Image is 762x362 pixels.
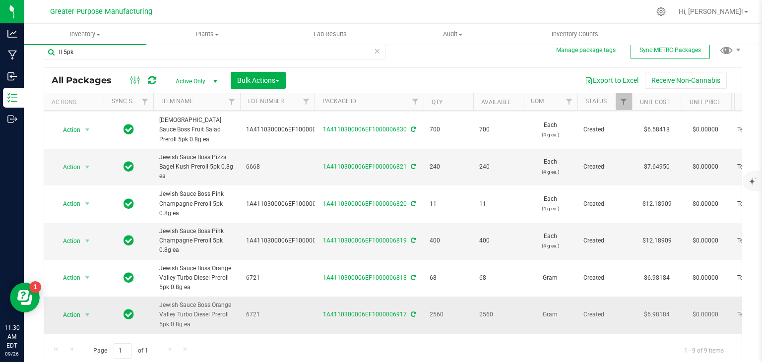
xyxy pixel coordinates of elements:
[7,114,17,124] inline-svg: Outbound
[246,125,330,134] span: 1A4110300006EF1000006504
[430,273,467,283] span: 68
[632,112,682,149] td: $6.58418
[114,343,131,359] input: 1
[409,274,416,281] span: Sync from Compliance System
[514,24,636,45] a: Inventory Counts
[409,311,416,318] span: Sync from Compliance System
[246,199,330,209] span: 1A4110300006EF1000006504
[688,234,723,248] span: $0.00000
[81,123,94,137] span: select
[479,125,517,134] span: 700
[7,93,17,103] inline-svg: Inventory
[479,310,517,319] span: 2560
[583,273,626,283] span: Created
[676,343,732,358] span: 1 - 9 of 9 items
[81,308,94,322] span: select
[124,271,134,285] span: In Sync
[159,189,234,218] span: Jewish Sauce Boss Pink Champagne Preroll 5pk 0.8g ea
[409,200,416,207] span: Sync from Compliance System
[246,310,309,319] span: 6721
[323,311,407,318] a: 1A4110300006EF1000006917
[632,185,682,223] td: $12.18909
[529,167,571,177] p: (4 g ea.)
[124,234,134,247] span: In Sync
[52,75,122,86] span: All Packages
[44,45,385,60] input: Search Package ID, Item Name, SKU, Lot or Part Number...
[479,199,517,209] span: 11
[4,323,19,350] p: 11:30 AM EDT
[7,29,17,39] inline-svg: Analytics
[54,271,81,285] span: Action
[529,130,571,139] p: (4 g ea.)
[323,163,407,170] a: 1A4110300006EF1000006821
[409,126,416,133] span: Sync from Compliance System
[632,223,682,260] td: $12.18909
[639,47,701,54] span: Sync METRC Packages
[246,236,330,245] span: 1A4110300006EF1000006504
[529,232,571,250] span: Each
[246,162,309,172] span: 6668
[300,30,360,39] span: Lab Results
[529,121,571,139] span: Each
[645,72,727,89] button: Receive Non-Cannabis
[430,310,467,319] span: 2560
[430,162,467,172] span: 240
[10,283,40,312] iframe: Resource center
[124,307,134,321] span: In Sync
[632,297,682,334] td: $6.98184
[374,45,381,58] span: Clear
[688,160,723,174] span: $0.00000
[323,274,407,281] a: 1A4110300006EF1000006818
[7,50,17,60] inline-svg: Manufacturing
[632,149,682,186] td: $7.64950
[561,93,577,110] a: Filter
[529,273,571,283] span: Gram
[616,93,632,110] a: Filter
[432,99,443,106] a: Qty
[54,123,81,137] span: Action
[124,197,134,211] span: In Sync
[531,98,544,105] a: UOM
[81,197,94,211] span: select
[688,307,723,322] span: $0.00000
[529,194,571,213] span: Each
[583,125,626,134] span: Created
[224,93,240,110] a: Filter
[632,260,682,297] td: $6.98184
[147,30,268,39] span: Plants
[246,273,309,283] span: 6721
[430,236,467,245] span: 400
[54,308,81,322] span: Action
[248,98,284,105] a: Lot Number
[688,271,723,285] span: $0.00000
[159,264,234,293] span: Jewish Sauce Boss Orange Valley Turbo Diesel Preroll 5pk 0.8g ea
[159,116,234,144] span: [DEMOGRAPHIC_DATA] Sauce Boss Fruit Salad Preroll 5pk 0.8g ea
[529,157,571,176] span: Each
[146,24,269,45] a: Plants
[50,7,152,16] span: Greater Purpose Manufacturing
[231,72,286,89] button: Bulk Actions
[159,227,234,255] span: Jewish Sauce Boss Pink Champagne Preroll 5pk 0.8g ea
[137,93,153,110] a: Filter
[529,204,571,213] p: (4 g ea.)
[479,236,517,245] span: 400
[688,197,723,211] span: $0.00000
[409,163,416,170] span: Sync from Compliance System
[640,99,670,106] a: Unit Cost
[298,93,315,110] a: Filter
[159,153,234,181] span: Jewish Sauce Boss Pizza Bagel Kush Preroll 5pk 0.8g ea
[583,310,626,319] span: Created
[81,234,94,248] span: select
[529,310,571,319] span: Gram
[4,350,19,358] p: 09/26
[392,30,513,39] span: Audit
[655,7,667,16] div: Manage settings
[407,93,424,110] a: Filter
[556,46,616,55] button: Manage package tags
[679,7,743,15] span: Hi, [PERSON_NAME]!
[85,343,156,359] span: Page of 1
[479,273,517,283] span: 68
[237,76,279,84] span: Bulk Actions
[481,99,511,106] a: Available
